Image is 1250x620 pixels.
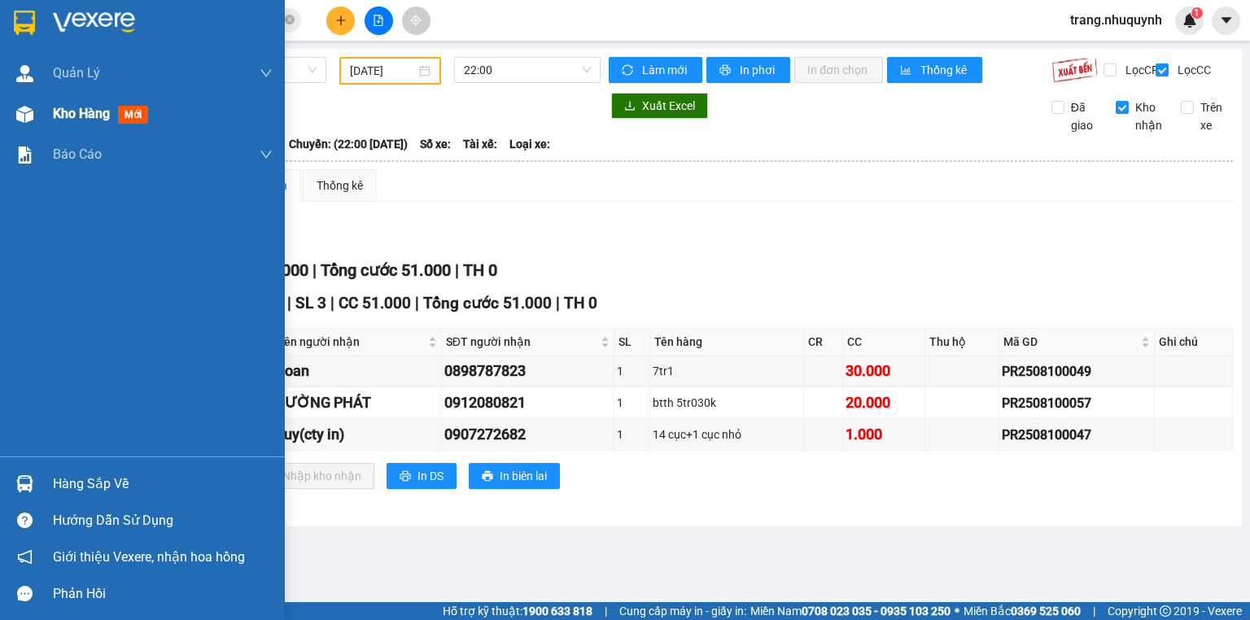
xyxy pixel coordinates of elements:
[118,106,148,124] span: mới
[251,463,374,489] button: downloadNhập kho nhận
[1119,61,1161,79] span: Lọc CR
[964,602,1081,620] span: Miền Bắc
[16,65,33,82] img: warehouse-icon
[1212,7,1240,35] button: caret-down
[442,356,614,387] td: 0898787823
[999,387,1155,419] td: PR2508100057
[617,394,647,412] div: 1
[455,260,459,280] span: |
[605,602,607,620] span: |
[706,57,790,83] button: printerIn phơi
[1194,7,1200,19] span: 1
[611,93,708,119] button: downloadXuất Excel
[53,63,100,83] span: Quản Lý
[802,605,951,618] strong: 0708 023 035 - 0935 103 250
[373,15,384,26] span: file-add
[335,15,347,26] span: plus
[1093,602,1095,620] span: |
[273,419,442,451] td: duy(cty in)
[53,509,273,533] div: Hướng dẫn sử dụng
[846,391,922,414] div: 20.000
[273,356,442,387] td: đoan
[564,294,597,312] span: TH 0
[509,135,550,153] span: Loại xe:
[920,61,969,79] span: Thống kê
[1064,98,1104,134] span: Đã giao
[442,387,614,419] td: 0912080821
[653,362,801,380] div: 7tr1
[482,470,493,483] span: printer
[339,294,411,312] span: CC 51.000
[444,391,611,414] div: 0912080821
[402,7,431,35] button: aim
[444,360,611,382] div: 0898787823
[653,394,801,412] div: btth 5tr030k
[1194,98,1234,134] span: Trên xe
[1002,425,1152,445] div: PR2508100047
[278,333,425,351] span: Tên người nhận
[925,329,999,356] th: Thu hộ
[273,387,442,419] td: TƯỜNG PHÁT
[650,329,804,356] th: Tên hàng
[260,67,273,80] span: down
[624,100,636,113] span: download
[260,148,273,161] span: down
[619,602,746,620] span: Cung cấp máy in - giấy in:
[887,57,982,83] button: bar-chartThống kê
[1219,13,1234,28] span: caret-down
[400,470,411,483] span: printer
[16,146,33,164] img: solution-icon
[285,15,295,24] span: close-circle
[17,513,33,528] span: question-circle
[642,61,689,79] span: Làm mới
[365,7,393,35] button: file-add
[1160,605,1171,617] span: copyright
[999,356,1155,387] td: PR2508100049
[1191,7,1203,19] sup: 1
[289,135,408,153] span: Chuyến: (22:00 [DATE])
[794,57,883,83] button: In đơn chọn
[750,602,951,620] span: Miền Nam
[16,106,33,123] img: warehouse-icon
[1057,10,1175,30] span: trang.nhuquynh
[556,294,560,312] span: |
[387,463,457,489] button: printerIn DS
[443,602,592,620] span: Hỗ trợ kỹ thuật:
[317,177,363,194] div: Thống kê
[53,472,273,496] div: Hàng sắp về
[609,57,702,83] button: syncLàm mới
[415,294,419,312] span: |
[53,144,102,164] span: Báo cáo
[276,391,439,414] div: TƯỜNG PHÁT
[843,329,925,356] th: CC
[1003,333,1138,351] span: Mã GD
[522,605,592,618] strong: 1900 633 818
[287,294,291,312] span: |
[17,549,33,565] span: notification
[469,463,560,489] button: printerIn biên lai
[804,329,842,356] th: CR
[326,7,355,35] button: plus
[442,419,614,451] td: 0907272682
[417,467,444,485] span: In DS
[846,360,922,382] div: 30.000
[463,135,497,153] span: Tài xế:
[1129,98,1169,134] span: Kho nhận
[330,294,334,312] span: |
[321,260,451,280] span: Tổng cước 51.000
[464,58,592,82] span: 22:00
[653,426,801,443] div: 14 cục+1 cục nhỏ
[1002,361,1152,382] div: PR2508100049
[312,260,317,280] span: |
[846,423,922,446] div: 1.000
[17,586,33,601] span: message
[444,423,611,446] div: 0907272682
[410,15,422,26] span: aim
[740,61,777,79] span: In phơi
[295,294,326,312] span: SL 3
[420,135,451,153] span: Số xe:
[999,419,1155,451] td: PR2508100047
[1011,605,1081,618] strong: 0369 525 060
[500,467,547,485] span: In biên lai
[719,64,733,77] span: printer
